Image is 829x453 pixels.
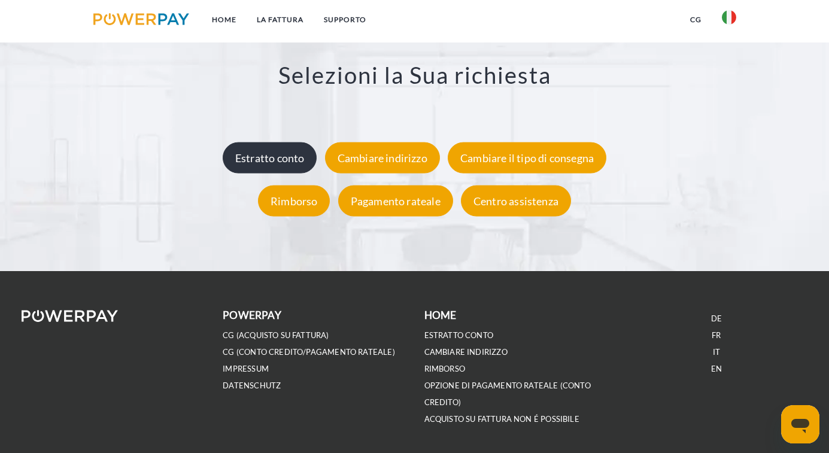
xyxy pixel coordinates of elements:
[722,10,736,25] img: it
[448,142,606,174] div: Cambiare il tipo di consegna
[56,60,773,89] h3: Selezioni la Sua richiesta
[223,330,329,340] a: CG (Acquisto su fattura)
[314,9,376,31] a: Supporto
[22,310,118,322] img: logo-powerpay-white.svg
[458,194,574,208] a: Centro assistenza
[325,142,440,174] div: Cambiare indirizzo
[258,186,330,217] div: Rimborso
[322,151,443,165] a: Cambiare indirizzo
[223,142,317,174] div: Estratto conto
[424,347,508,357] a: CAMBIARE INDIRIZZO
[424,414,579,424] a: ACQUISTO SU FATTURA NON É POSSIBILE
[712,330,721,340] a: FR
[424,309,457,321] b: Home
[223,347,394,357] a: CG (Conto Credito/Pagamento rateale)
[713,347,720,357] a: IT
[781,405,819,443] iframe: Pulsante per aprire la finestra di messaggistica
[223,381,281,391] a: DATENSCHUTZ
[93,13,190,25] img: logo-powerpay.svg
[202,9,247,31] a: Home
[424,330,494,340] a: ESTRATTO CONTO
[711,364,722,374] a: EN
[220,151,320,165] a: Estratto conto
[223,309,281,321] b: POWERPAY
[445,151,609,165] a: Cambiare il tipo di consegna
[424,381,591,408] a: OPZIONE DI PAGAMENTO RATEALE (Conto Credito)
[223,364,269,374] a: IMPRESSUM
[424,364,465,374] a: RIMBORSO
[255,194,333,208] a: Rimborso
[711,314,722,324] a: DE
[461,186,571,217] div: Centro assistenza
[338,186,453,217] div: Pagamento rateale
[680,9,712,31] a: CG
[335,194,456,208] a: Pagamento rateale
[247,9,314,31] a: LA FATTURA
